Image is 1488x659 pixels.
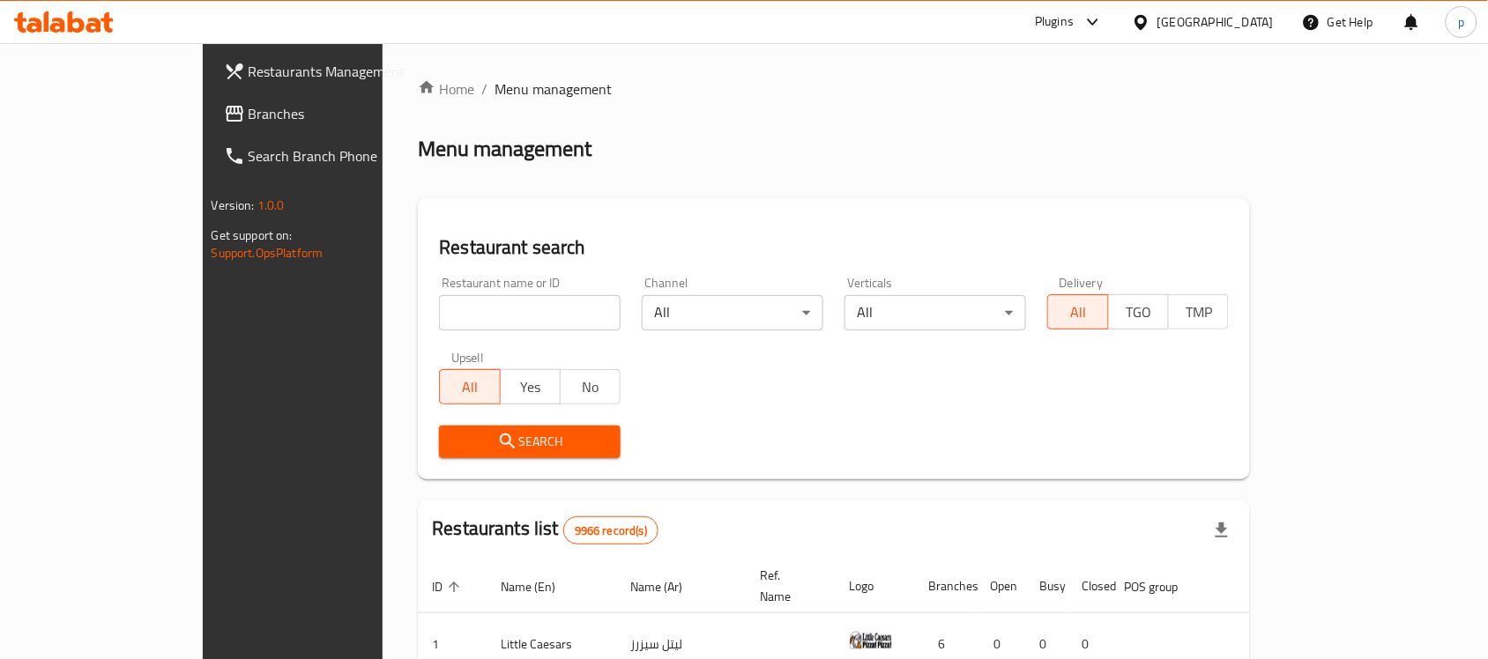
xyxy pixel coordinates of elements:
[249,145,437,167] span: Search Branch Phone
[1458,12,1464,32] span: p
[249,103,437,124] span: Branches
[500,369,561,404] button: Yes
[418,78,1250,100] nav: breadcrumb
[1068,559,1110,613] th: Closed
[439,295,621,330] input: Search for restaurant name or ID..
[914,559,976,613] th: Branches
[501,576,578,597] span: Name (En)
[1060,277,1104,289] label: Delivery
[495,78,612,100] span: Menu management
[508,374,554,400] span: Yes
[1035,11,1074,33] div: Plugins
[432,515,658,544] h2: Restaurants list
[1168,294,1229,329] button: TMP
[1025,559,1068,613] th: Busy
[249,61,437,82] span: Restaurants Management
[210,135,451,177] a: Search Branch Phone
[439,234,1229,261] h2: Restaurant search
[451,352,484,364] label: Upsell
[210,93,451,135] a: Branches
[453,431,606,453] span: Search
[1157,12,1274,32] div: [GEOGRAPHIC_DATA]
[1176,300,1222,325] span: TMP
[1055,300,1101,325] span: All
[210,50,451,93] a: Restaurants Management
[844,295,1026,330] div: All
[563,516,658,544] div: Total records count
[642,295,823,330] div: All
[257,194,285,217] span: 1.0.0
[760,565,814,607] span: Ref. Name
[418,135,591,163] h2: Menu management
[439,369,500,404] button: All
[432,576,465,597] span: ID
[212,194,255,217] span: Version:
[1124,576,1201,597] span: POS group
[1047,294,1108,329] button: All
[568,374,614,400] span: No
[630,576,705,597] span: Name (Ar)
[481,78,487,100] li: /
[976,559,1025,613] th: Open
[1108,294,1169,329] button: TGO
[564,522,658,539] span: 9966 record(s)
[1201,509,1243,552] div: Export file
[1116,300,1162,325] span: TGO
[212,224,293,247] span: Get support on:
[212,241,324,264] a: Support.OpsPlatform
[560,369,621,404] button: No
[447,374,493,400] span: All
[439,426,621,458] button: Search
[835,559,914,613] th: Logo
